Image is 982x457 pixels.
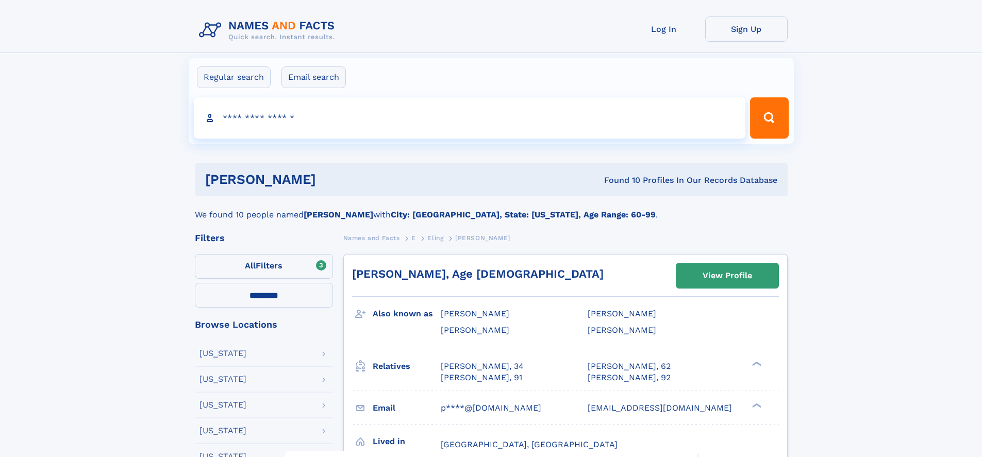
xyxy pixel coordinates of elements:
[195,254,333,279] label: Filters
[588,403,732,413] span: [EMAIL_ADDRESS][DOMAIN_NAME]
[245,261,256,270] span: All
[623,16,705,42] a: Log In
[373,305,441,323] h3: Also known as
[199,349,246,358] div: [US_STATE]
[588,372,671,383] a: [PERSON_NAME], 92
[352,267,604,280] a: [PERSON_NAME], Age [DEMOGRAPHIC_DATA]
[460,175,777,186] div: Found 10 Profiles In Our Records Database
[304,210,373,219] b: [PERSON_NAME]
[195,16,343,44] img: Logo Names and Facts
[199,401,246,409] div: [US_STATE]
[441,439,618,449] span: [GEOGRAPHIC_DATA], [GEOGRAPHIC_DATA]
[195,320,333,329] div: Browse Locations
[427,234,443,242] span: Eling
[195,196,788,221] div: We found 10 people named with .
[588,361,671,372] a: [PERSON_NAME], 62
[750,402,762,409] div: ❯
[199,427,246,435] div: [US_STATE]
[588,309,656,318] span: [PERSON_NAME]
[373,433,441,450] h3: Lived in
[441,372,522,383] a: [PERSON_NAME], 91
[194,97,746,139] input: search input
[391,210,656,219] b: City: [GEOGRAPHIC_DATA], State: [US_STATE], Age Range: 60-99
[411,234,416,242] span: E
[427,231,443,244] a: Eling
[441,361,524,372] a: [PERSON_NAME], 34
[195,233,333,243] div: Filters
[343,231,400,244] a: Names and Facts
[205,173,460,186] h1: [PERSON_NAME]
[411,231,416,244] a: E
[588,325,656,335] span: [PERSON_NAME]
[373,358,441,375] h3: Relatives
[703,264,752,287] div: View Profile
[199,375,246,383] div: [US_STATE]
[455,234,510,242] span: [PERSON_NAME]
[441,325,509,335] span: [PERSON_NAME]
[750,360,762,367] div: ❯
[373,399,441,417] h3: Email
[750,97,788,139] button: Search Button
[705,16,788,42] a: Sign Up
[441,309,509,318] span: [PERSON_NAME]
[281,66,346,88] label: Email search
[676,263,778,288] a: View Profile
[197,66,271,88] label: Regular search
